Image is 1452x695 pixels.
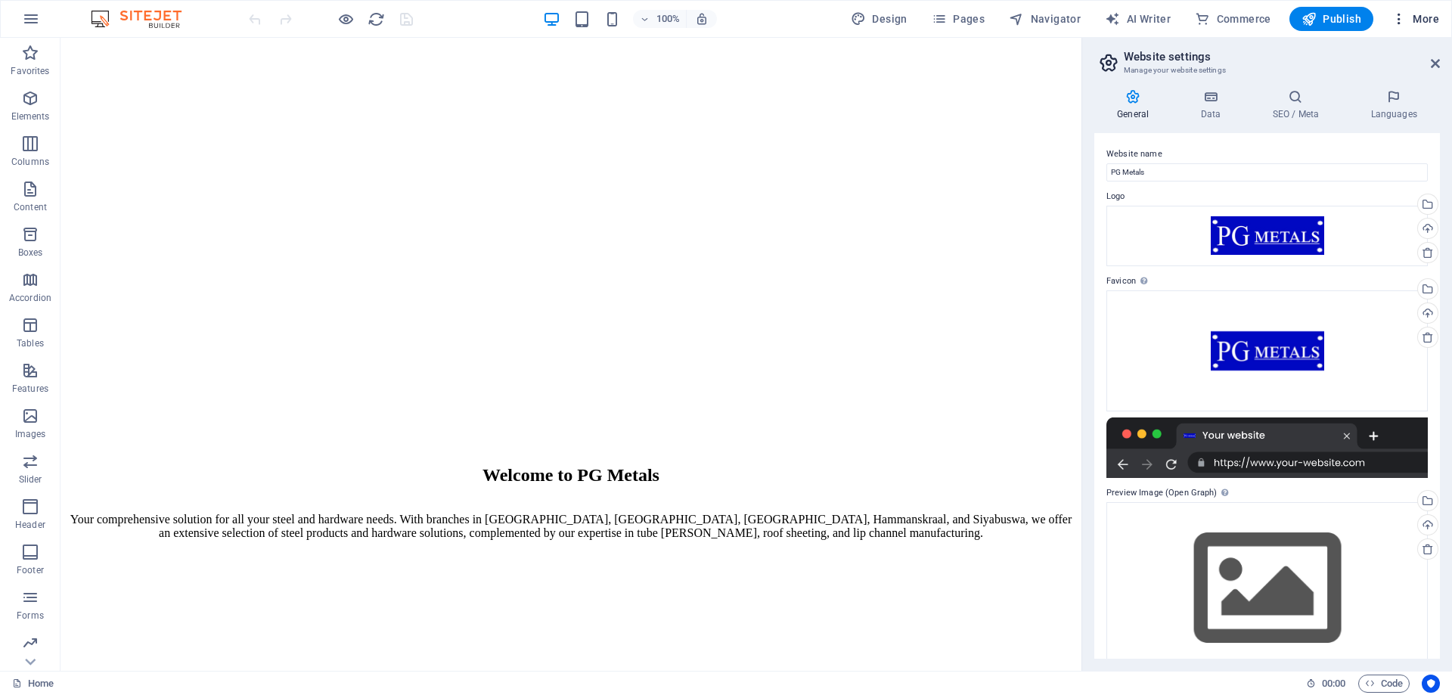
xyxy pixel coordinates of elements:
[1106,484,1428,502] label: Preview Image (Open Graph)
[17,610,44,622] p: Forms
[17,564,44,576] p: Footer
[1106,502,1428,675] div: Select files from the file manager, stock photos, or upload file(s)
[368,11,385,28] i: Reload page
[1106,272,1428,290] label: Favicon
[1391,11,1439,26] span: More
[87,10,200,28] img: Editor Logo
[1195,11,1271,26] span: Commerce
[1322,675,1345,693] span: 00 00
[11,110,50,123] p: Elements
[12,675,54,693] a: Click to cancel selection. Double-click to open Pages
[1105,11,1171,26] span: AI Writer
[1365,675,1403,693] span: Code
[1099,7,1177,31] button: AI Writer
[1189,7,1277,31] button: Commerce
[1003,7,1087,31] button: Navigator
[1249,89,1348,121] h4: SEO / Meta
[9,292,51,304] p: Accordion
[932,11,985,26] span: Pages
[1106,290,1428,411] div: PGMetalsLetterhead-SqZ5QXWuRL98dhnLLMROCA-lOivjOQgcsi7rYw6oxQMPg.png
[1124,50,1440,64] h2: Website settings
[926,7,991,31] button: Pages
[1289,7,1373,31] button: Publish
[1106,145,1428,163] label: Website name
[11,65,49,77] p: Favorites
[1348,89,1440,121] h4: Languages
[1124,64,1410,77] h3: Manage your website settings
[15,428,46,440] p: Images
[1106,163,1428,182] input: Name...
[1177,89,1249,121] h4: Data
[633,10,687,28] button: 100%
[851,11,907,26] span: Design
[1422,675,1440,693] button: Usercentrics
[18,247,43,259] p: Boxes
[17,337,44,349] p: Tables
[1385,7,1445,31] button: More
[1094,89,1177,121] h4: General
[367,10,385,28] button: reload
[845,7,914,31] button: Design
[1106,206,1428,266] div: PGMetalsLetterhead-SqZ5QXWuRL98dhnLLMROCA.jpg
[1106,188,1428,206] label: Logo
[1302,11,1361,26] span: Publish
[1009,11,1081,26] span: Navigator
[14,201,47,213] p: Content
[12,383,48,395] p: Features
[15,519,45,531] p: Header
[1333,678,1335,689] span: :
[1358,675,1410,693] button: Code
[656,10,680,28] h6: 100%
[11,156,49,168] p: Columns
[19,473,42,486] p: Slider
